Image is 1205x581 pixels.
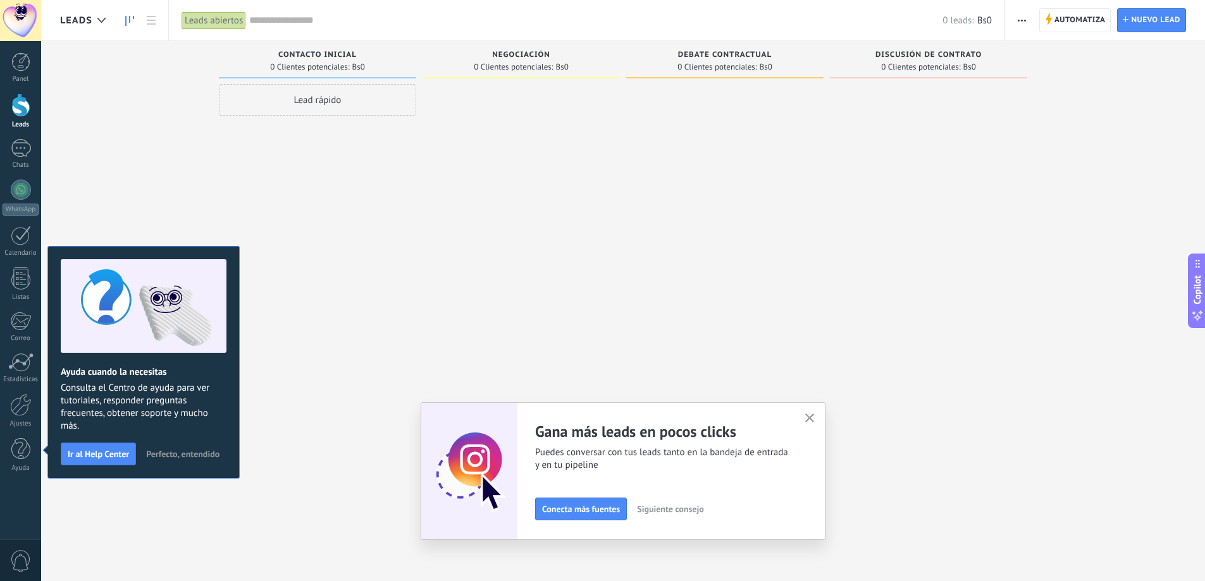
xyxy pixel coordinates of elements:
[3,334,39,343] div: Correo
[3,161,39,169] div: Chats
[836,51,1021,61] div: Discusión de contrato
[1054,9,1106,32] span: Automatiza
[61,366,226,378] h2: Ayuda cuando la necesitas
[977,15,992,27] span: Bs0
[535,498,627,520] button: Conecta más fuentes
[677,63,757,71] span: 0 Clientes potenciales:
[140,8,162,33] a: Lista
[3,204,39,216] div: WhatsApp
[1117,8,1186,32] a: Nuevo lead
[278,51,357,59] span: Contacto inicial
[492,51,550,59] span: Negociación
[3,75,39,83] div: Panel
[60,15,92,27] span: Leads
[942,15,973,27] span: 0 leads:
[631,499,709,518] button: Siguiente consejo
[3,376,39,384] div: Estadísticas
[1191,275,1204,304] span: Copilot
[270,63,349,71] span: 0 Clientes potenciales:
[3,464,39,472] div: Ayuda
[61,443,136,465] button: Ir al Help Center
[1013,8,1031,32] button: Más
[963,63,976,71] span: Bs0
[760,63,772,71] span: Bs0
[535,422,789,441] h2: Gana más leads en pocos clicks
[535,446,789,472] span: Puedes conversar con tus leads tanto en la bandeja de entrada y en tu pipeline
[633,51,817,61] div: Debate contractual
[1131,9,1180,32] span: Nuevo lead
[474,63,553,71] span: 0 Clientes potenciales:
[352,63,365,71] span: Bs0
[225,51,410,61] div: Contacto inicial
[3,293,39,302] div: Listas
[875,51,982,59] span: Discusión de contrato
[119,8,140,33] a: Leads
[1039,8,1111,32] a: Automatiza
[3,121,39,129] div: Leads
[140,444,225,463] button: Perfecto, entendido
[182,11,246,30] div: Leads abiertos
[637,505,703,513] span: Siguiente consejo
[542,505,620,513] span: Conecta más fuentes
[3,249,39,257] div: Calendario
[3,420,39,428] div: Ajustes
[678,51,772,59] span: Debate contractual
[219,84,416,116] div: Lead rápido
[429,51,614,61] div: Negociación
[68,450,129,458] span: Ir al Help Center
[881,63,960,71] span: 0 Clientes potenciales:
[146,450,219,458] span: Perfecto, entendido
[556,63,569,71] span: Bs0
[61,382,226,432] span: Consulta el Centro de ayuda para ver tutoriales, responder preguntas frecuentes, obtener soporte ...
